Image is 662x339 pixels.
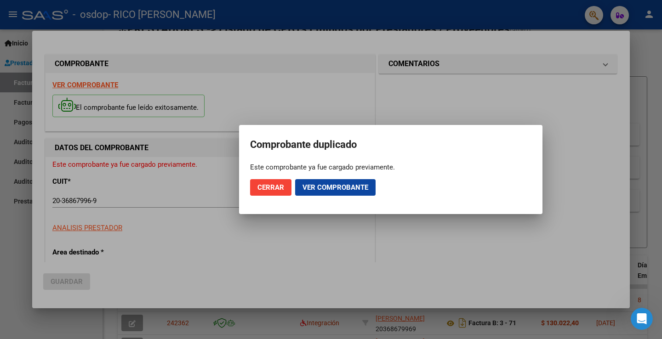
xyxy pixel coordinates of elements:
[295,179,376,196] button: Ver comprobante
[302,183,368,192] span: Ver comprobante
[250,163,531,172] div: Este comprobante ya fue cargado previamente.
[631,308,653,330] iframe: Intercom live chat
[250,179,291,196] button: Cerrar
[250,136,531,153] h2: Comprobante duplicado
[257,183,284,192] span: Cerrar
